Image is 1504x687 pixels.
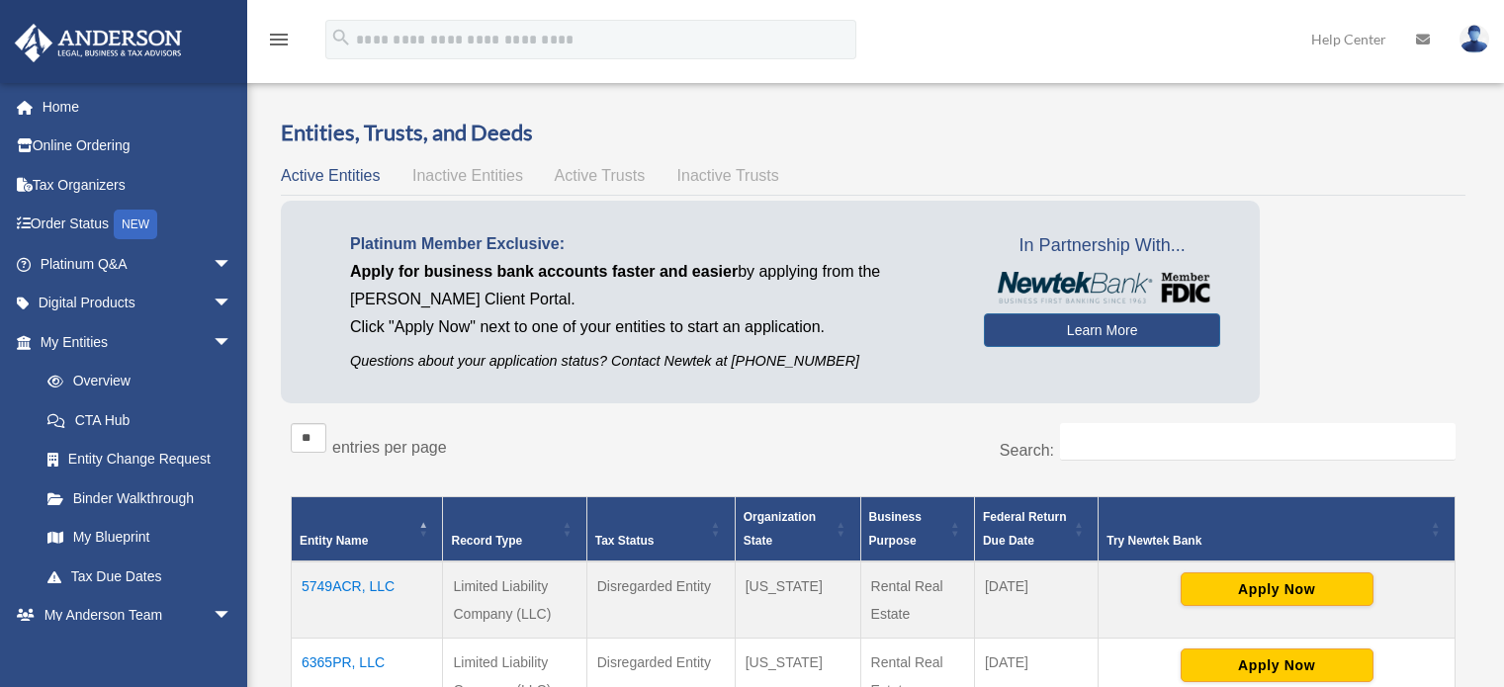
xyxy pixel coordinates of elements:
[869,510,922,548] span: Business Purpose
[350,263,738,280] span: Apply for business bank accounts faster and easier
[595,534,655,548] span: Tax Status
[1460,25,1489,53] img: User Pic
[744,510,816,548] span: Organization State
[1106,529,1425,553] div: Try Newtek Bank
[14,87,262,127] a: Home
[28,518,252,558] a: My Blueprint
[292,561,443,639] td: 5749ACR, LLC
[974,496,1098,561] th: Federal Return Due Date: Activate to sort
[14,596,262,636] a: My Anderson Teamarrow_drop_down
[28,478,252,518] a: Binder Walkthrough
[292,496,443,561] th: Entity Name: Activate to invert sorting
[586,561,735,639] td: Disregarded Entity
[350,349,954,374] p: Questions about your application status? Contact Newtek at [PHONE_NUMBER]
[28,400,252,440] a: CTA Hub
[677,167,779,184] span: Inactive Trusts
[735,561,860,639] td: [US_STATE]
[332,439,447,456] label: entries per page
[213,284,252,324] span: arrow_drop_down
[213,596,252,637] span: arrow_drop_down
[14,205,262,245] a: Order StatusNEW
[213,244,252,285] span: arrow_drop_down
[281,167,380,184] span: Active Entities
[14,244,262,284] a: Platinum Q&Aarrow_drop_down
[994,272,1210,303] img: NewtekBankLogoSM.png
[14,127,262,166] a: Online Ordering
[14,322,252,362] a: My Entitiesarrow_drop_down
[451,534,522,548] span: Record Type
[443,561,586,639] td: Limited Liability Company (LLC)
[1099,496,1456,561] th: Try Newtek Bank : Activate to sort
[300,534,368,548] span: Entity Name
[114,210,157,239] div: NEW
[586,496,735,561] th: Tax Status: Activate to sort
[267,35,291,51] a: menu
[984,313,1220,347] a: Learn More
[443,496,586,561] th: Record Type: Activate to sort
[28,440,252,479] a: Entity Change Request
[350,258,954,313] p: by applying from the [PERSON_NAME] Client Portal.
[1000,442,1054,459] label: Search:
[330,27,352,48] i: search
[860,496,974,561] th: Business Purpose: Activate to sort
[555,167,646,184] span: Active Trusts
[28,557,252,596] a: Tax Due Dates
[1181,572,1373,606] button: Apply Now
[735,496,860,561] th: Organization State: Activate to sort
[974,561,1098,639] td: [DATE]
[1181,648,1373,682] button: Apply Now
[350,230,954,258] p: Platinum Member Exclusive:
[412,167,523,184] span: Inactive Entities
[983,510,1067,548] span: Federal Return Due Date
[860,561,974,639] td: Rental Real Estate
[984,230,1220,262] span: In Partnership With...
[213,322,252,363] span: arrow_drop_down
[14,284,262,323] a: Digital Productsarrow_drop_down
[28,362,242,401] a: Overview
[281,118,1465,148] h3: Entities, Trusts, and Deeds
[267,28,291,51] i: menu
[350,313,954,341] p: Click "Apply Now" next to one of your entities to start an application.
[14,165,262,205] a: Tax Organizers
[9,24,188,62] img: Anderson Advisors Platinum Portal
